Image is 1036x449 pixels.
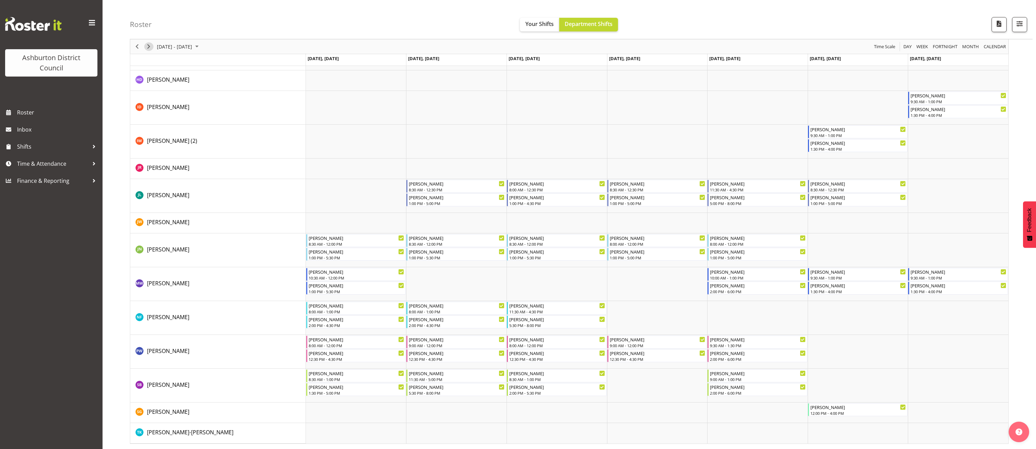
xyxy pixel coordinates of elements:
[911,106,1006,112] div: [PERSON_NAME]
[406,383,506,396] div: Stacey Broadbent"s event - Stacey Broadbent Begin From Tuesday, September 9, 2025 at 5:30:00 PM G...
[903,42,912,51] span: Day
[306,315,406,328] div: Nicky Farrell-Tully"s event - Nicky Farrell-Tully Begin From Monday, September 8, 2025 at 2:00:00...
[309,289,404,294] div: 1:00 PM - 5:30 PM
[710,390,806,396] div: 2:00 PM - 6:00 PM
[810,194,906,201] div: [PERSON_NAME]
[610,180,705,187] div: [PERSON_NAME]
[409,187,504,192] div: 8:30 AM - 12:30 PM
[709,55,740,62] span: [DATE], [DATE]
[810,289,906,294] div: 1:30 PM - 4:00 PM
[147,164,189,172] a: [PERSON_NAME]
[147,280,189,287] span: [PERSON_NAME]
[610,201,705,206] div: 1:00 PM - 5:00 PM
[1012,17,1027,32] button: Filter Shifts
[708,193,807,206] div: Jay Ladhu"s event - Jay Ladhu Begin From Friday, September 12, 2025 at 5:00:00 PM GMT+12:00 Ends ...
[406,180,506,193] div: Jay Ladhu"s event - Jay Ladhu Begin From Tuesday, September 9, 2025 at 8:30:00 AM GMT+12:00 Ends ...
[409,255,504,260] div: 1:00 PM - 5:30 PM
[309,336,404,343] div: [PERSON_NAME]
[610,255,705,260] div: 1:00 PM - 5:00 PM
[610,356,705,362] div: 12:30 PM - 4:30 PM
[808,180,908,193] div: Jay Ladhu"s event - Jay Ladhu Begin From Saturday, September 13, 2025 at 8:30:00 AM GMT+12:00 End...
[147,408,189,416] span: [PERSON_NAME]
[409,383,504,390] div: [PERSON_NAME]
[409,180,504,187] div: [PERSON_NAME]
[710,241,806,247] div: 8:00 AM - 12:00 PM
[610,343,705,348] div: 9:00 AM - 12:00 PM
[810,139,906,146] div: [PERSON_NAME]
[908,282,1008,295] div: Matthew Wong"s event - Matthew Wong Begin From Sunday, September 14, 2025 at 1:30:00 PM GMT+12:00...
[309,309,404,314] div: 8:00 AM - 1:00 PM
[130,267,306,301] td: Matthew Wong resource
[710,275,806,281] div: 10:00 AM - 1:00 PM
[147,428,233,436] span: [PERSON_NAME]-[PERSON_NAME]
[309,343,404,348] div: 8:00 AM - 12:00 PM
[710,336,806,343] div: [PERSON_NAME]
[1026,208,1033,232] span: Feedback
[409,248,504,255] div: [PERSON_NAME]
[130,403,306,423] td: Stephen Garton resource
[509,302,605,309] div: [PERSON_NAME]
[509,377,605,382] div: 8:30 AM - 1:00 PM
[507,315,607,328] div: Nicky Farrell-Tully"s event - Nicky Farrell-Tully Begin From Wednesday, September 10, 2025 at 5:3...
[306,383,406,396] div: Stacey Broadbent"s event - Stacey Broadbent Begin From Monday, September 8, 2025 at 1:30:00 PM GM...
[710,268,806,275] div: [PERSON_NAME]
[509,309,605,314] div: 11:30 AM - 4:30 PM
[610,248,705,255] div: [PERSON_NAME]
[810,410,906,416] div: 12:00 PM - 4:00 PM
[610,350,705,356] div: [PERSON_NAME]
[911,99,1006,104] div: 9:30 AM - 1:00 PM
[710,194,806,201] div: [PERSON_NAME]
[130,335,306,369] td: Phoebe Wang resource
[509,187,605,192] div: 8:00 AM - 12:30 PM
[144,42,153,51] button: Next
[130,369,306,403] td: Stacey Broadbent resource
[406,193,506,206] div: Jay Ladhu"s event - Jay Ladhu Begin From Tuesday, September 9, 2025 at 1:00:00 PM GMT+12:00 Ends ...
[810,404,906,410] div: [PERSON_NAME]
[708,369,807,382] div: Stacey Broadbent"s event - Stacey Broadbent Begin From Friday, September 12, 2025 at 9:00:00 AM G...
[910,55,941,62] span: [DATE], [DATE]
[708,234,807,247] div: Jonathan Nixon"s event - Jonathan Nixon Begin From Friday, September 12, 2025 at 8:00:00 AM GMT+1...
[309,350,404,356] div: [PERSON_NAME]
[509,390,605,396] div: 2:00 PM - 5:30 PM
[509,241,605,247] div: 8:30 AM - 12:00 PM
[509,255,605,260] div: 1:00 PM - 5:30 PM
[306,302,406,315] div: Nicky Farrell-Tully"s event - Nicky Farrell-Tully Begin From Monday, September 8, 2025 at 8:00:00...
[409,201,504,206] div: 1:00 PM - 5:00 PM
[306,336,406,349] div: Phoebe Wang"s event - Phoebe Wang Begin From Monday, September 8, 2025 at 8:00:00 AM GMT+12:00 En...
[808,193,908,206] div: Jay Ladhu"s event - Jay Ladhu Begin From Saturday, September 13, 2025 at 1:00:00 PM GMT+12:00 End...
[406,248,506,261] div: Jonathan Nixon"s event - Jonathan Nixon Begin From Tuesday, September 9, 2025 at 1:00:00 PM GMT+1...
[5,17,62,31] img: Rosterit website logo
[409,234,504,241] div: [PERSON_NAME]
[610,234,705,241] div: [PERSON_NAME]
[507,383,607,396] div: Stacey Broadbent"s event - Stacey Broadbent Begin From Wednesday, September 10, 2025 at 2:00:00 P...
[710,180,806,187] div: [PERSON_NAME]
[509,343,605,348] div: 8:00 AM - 12:00 PM
[911,282,1006,289] div: [PERSON_NAME]
[147,137,197,145] span: [PERSON_NAME] (2)
[710,356,806,362] div: 2:00 PM - 6:00 PM
[710,234,806,241] div: [PERSON_NAME]
[309,390,404,396] div: 1:30 PM - 5:00 PM
[130,233,306,267] td: Jonathan Nixon resource
[147,103,189,111] a: [PERSON_NAME]
[507,369,607,382] div: Stacey Broadbent"s event - Stacey Broadbent Begin From Wednesday, September 10, 2025 at 8:30:00 A...
[306,248,406,261] div: Jonathan Nixon"s event - Jonathan Nixon Begin From Monday, September 8, 2025 at 1:00:00 PM GMT+12...
[409,390,504,396] div: 5:30 PM - 8:00 PM
[873,42,896,51] span: Time Scale
[130,301,306,335] td: Nicky Farrell-Tully resource
[147,191,189,199] a: [PERSON_NAME]
[565,20,613,28] span: Department Shifts
[147,381,189,389] span: [PERSON_NAME]
[147,347,189,355] a: [PERSON_NAME]
[609,55,640,62] span: [DATE], [DATE]
[710,289,806,294] div: 2:00 PM - 6:00 PM
[409,370,504,377] div: [PERSON_NAME]
[810,133,906,138] div: 9:30 AM - 1:00 PM
[1015,428,1022,435] img: help-xxl-2.png
[932,42,959,51] button: Fortnight
[710,255,806,260] div: 1:00 PM - 5:00 PM
[708,383,807,396] div: Stacey Broadbent"s event - Stacey Broadbent Begin From Friday, September 12, 2025 at 2:00:00 PM G...
[915,42,929,51] button: Timeline Week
